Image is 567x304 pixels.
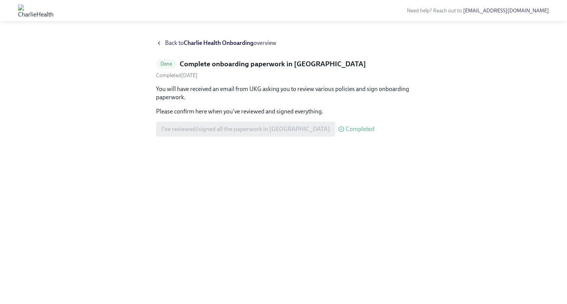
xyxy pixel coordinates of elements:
[18,4,54,16] img: CharlieHealth
[156,61,177,67] span: Done
[165,39,276,47] span: Back to overview
[463,7,549,14] a: [EMAIL_ADDRESS][DOMAIN_NAME]
[407,7,549,14] span: Need help? Reach out to
[180,59,366,69] h5: Complete onboarding paperwork in [GEOGRAPHIC_DATA]
[184,39,253,46] strong: Charlie Health Onboarding
[156,72,198,79] span: Completed [DATE]
[346,126,374,132] span: Completed
[156,85,411,101] p: You will have received an email from UKG asking you to review various policies and sign onboardin...
[156,107,411,116] p: Please confirm here when you've reviewed and signed everything.
[156,39,411,47] a: Back toCharlie Health Onboardingoverview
